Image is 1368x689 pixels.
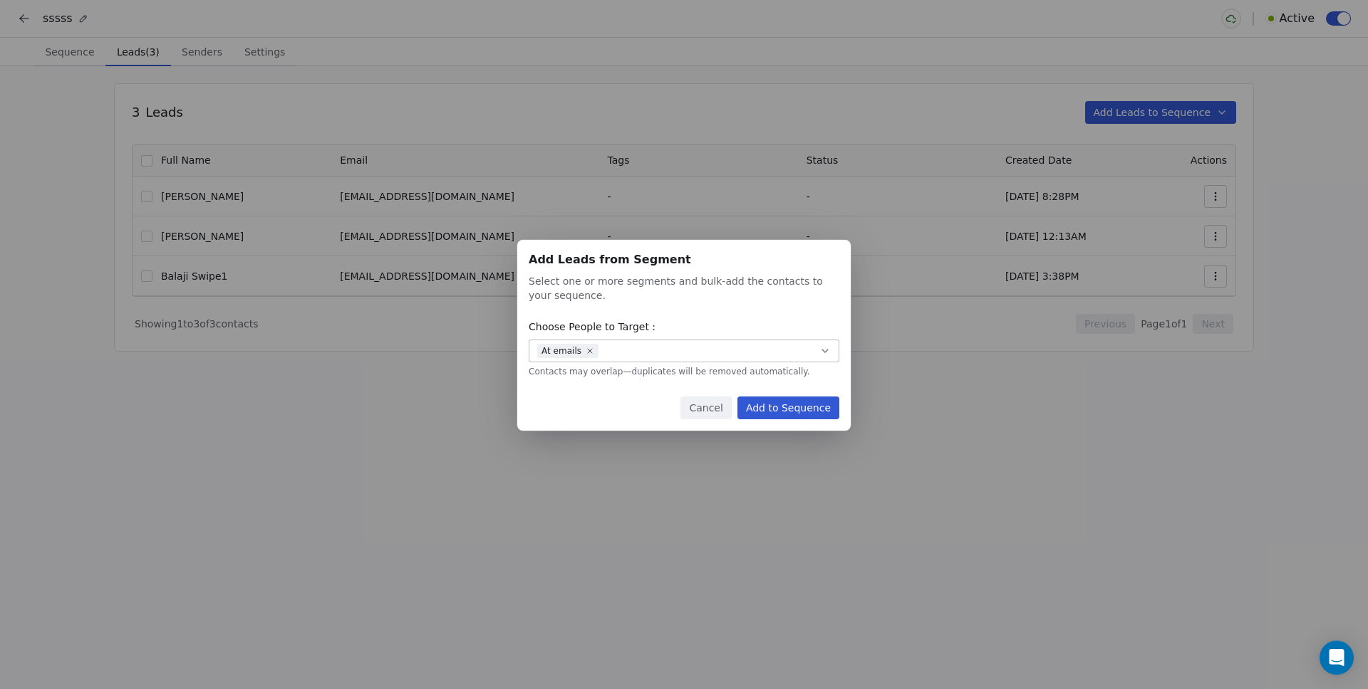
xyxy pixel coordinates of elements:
[529,367,810,377] span: Contacts may overlap—duplicates will be removed automatically.
[529,320,839,334] div: Choose People to Target :
[737,396,839,419] button: Add to Sequence
[537,344,598,358] span: At emails
[529,251,839,268] div: Add Leads from Segment
[529,274,839,303] div: Select one or more segments and bulk-add the contacts to your sequence.
[680,396,731,419] button: Cancel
